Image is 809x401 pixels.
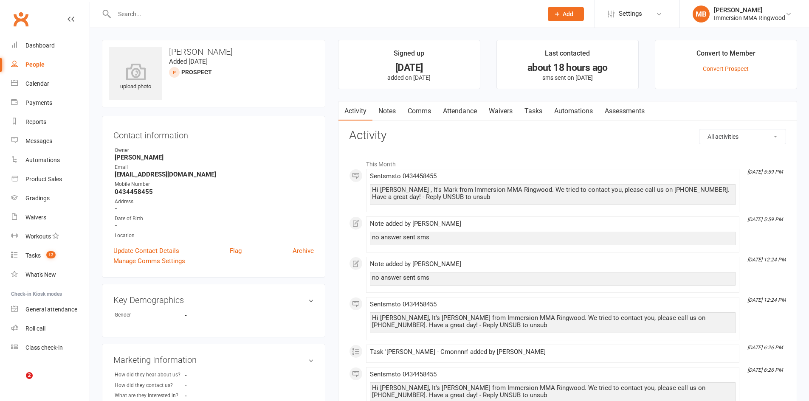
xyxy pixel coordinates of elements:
div: Signed up [394,48,424,63]
strong: - [185,372,234,379]
i: [DATE] 12:24 PM [747,297,786,303]
div: People [25,61,45,68]
strong: - [185,393,234,399]
a: Reports [11,112,90,132]
strong: - [115,205,314,213]
div: Task '[PERSON_NAME] - Cmonnnn' added by [PERSON_NAME] [370,348,736,356]
div: Hi [PERSON_NAME], It's [PERSON_NAME] from Immersion MMA Ringwood. We tried to contact you, please... [372,314,733,329]
strong: - [115,222,314,230]
div: General attendance [25,306,77,313]
a: Waivers [11,208,90,227]
i: [DATE] 5:59 PM [747,216,783,222]
span: Sent sms to 0434458455 [370,172,437,180]
li: This Month [349,155,786,169]
a: Assessments [599,101,651,121]
strong: 0434458455 [115,188,314,196]
div: no answer sent sms [372,274,733,281]
div: Payments [25,99,52,106]
div: Note added by [PERSON_NAME] [370,261,736,268]
a: Automations [11,151,90,170]
a: Roll call [11,319,90,338]
h3: Marketing Information [113,355,314,365]
a: Clubworx [10,8,31,30]
h3: Contact information [113,127,314,140]
div: Tasks [25,252,41,259]
div: How did they contact us? [115,381,185,390]
div: Note added by [PERSON_NAME] [370,220,736,227]
div: Product Sales [25,176,62,182]
strong: - [185,312,234,318]
strong: - [185,382,234,389]
div: [PERSON_NAME] [714,6,785,14]
i: [DATE] 6:26 PM [747,345,783,351]
div: Calendar [25,80,49,87]
div: What's New [25,271,56,278]
i: [DATE] 12:24 PM [747,257,786,263]
div: Hi [PERSON_NAME] , It's Mark from Immersion MMA Ringwood. We tried to contact you, please call us... [372,186,733,201]
div: Workouts [25,233,51,240]
div: Location [115,232,314,240]
div: [DATE] [346,63,472,72]
span: 2 [26,372,33,379]
a: Update Contact Details [113,246,179,256]
a: Activity [338,101,372,121]
div: no answer sent sms [372,234,733,241]
input: Search... [112,8,537,20]
a: What's New [11,265,90,284]
h3: [PERSON_NAME] [109,47,318,56]
button: Add [548,7,584,21]
i: [DATE] 6:26 PM [747,367,783,373]
a: Archive [293,246,314,256]
a: Calendar [11,74,90,93]
a: Flag [230,246,242,256]
strong: [EMAIL_ADDRESS][DOMAIN_NAME] [115,171,314,178]
div: Owner [115,146,314,154]
a: Product Sales [11,170,90,189]
h3: Activity [349,129,786,142]
i: [DATE] 5:59 PM [747,169,783,175]
div: Email [115,163,314,171]
a: Tasks [519,101,548,121]
div: Convert to Member [696,48,755,63]
a: Dashboard [11,36,90,55]
strong: [PERSON_NAME] [115,154,314,161]
a: Convert Prospect [703,65,749,72]
a: Automations [548,101,599,121]
a: Class kiosk mode [11,338,90,357]
div: Automations [25,157,60,163]
div: Waivers [25,214,46,221]
h3: Key Demographics [113,295,314,305]
p: sms sent on [DATE] [505,74,631,81]
a: Tasks 12 [11,246,90,265]
a: People [11,55,90,74]
div: MB [693,6,710,22]
div: Last contacted [545,48,590,63]
div: What are they interested in? [115,392,185,400]
div: Class check-in [25,344,63,351]
div: Address [115,198,314,206]
div: Immersion MMA Ringwood [714,14,785,22]
span: Settings [619,4,642,23]
span: 12 [46,251,56,258]
a: Gradings [11,189,90,208]
a: Manage Comms Settings [113,256,185,266]
a: Notes [372,101,402,121]
a: General attendance kiosk mode [11,300,90,319]
a: Attendance [437,101,483,121]
p: added on [DATE] [346,74,472,81]
a: Waivers [483,101,519,121]
span: Sent sms to 0434458455 [370,370,437,378]
iframe: Intercom live chat [8,372,29,393]
time: Added [DATE] [169,58,208,65]
div: Date of Birth [115,215,314,223]
div: Hi [PERSON_NAME], It's [PERSON_NAME] from Immersion MMA Ringwood. We tried to contact you, please... [372,384,733,399]
div: Gradings [25,195,50,202]
snap: prospect [181,69,212,76]
div: about 18 hours ago [505,63,631,72]
a: Payments [11,93,90,112]
a: Comms [402,101,437,121]
div: Mobile Number [115,180,314,188]
div: How did they hear about us? [115,371,185,379]
div: upload photo [109,63,162,91]
div: Gender [115,311,185,319]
